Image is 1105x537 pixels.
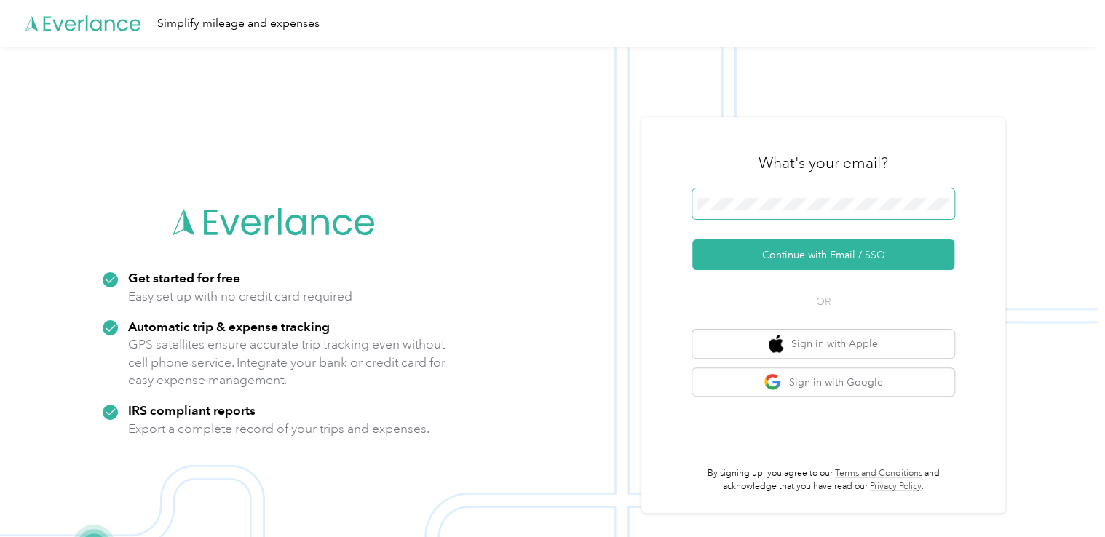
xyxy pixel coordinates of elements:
strong: Get started for free [128,270,240,285]
strong: IRS compliant reports [128,402,256,418]
button: Continue with Email / SSO [692,239,954,270]
img: apple logo [769,335,783,353]
button: apple logoSign in with Apple [692,330,954,358]
span: OR [798,294,849,309]
img: google logo [764,373,782,391]
p: Export a complete record of your trips and expenses. [128,420,429,438]
strong: Automatic trip & expense tracking [128,319,330,334]
p: Easy set up with no credit card required [128,287,352,306]
div: Simplify mileage and expenses [157,15,320,33]
a: Terms and Conditions [835,468,922,479]
a: Privacy Policy [870,481,922,492]
h3: What's your email? [759,153,888,173]
button: google logoSign in with Google [692,368,954,397]
p: GPS satellites ensure accurate trip tracking even without cell phone service. Integrate your bank... [128,335,446,389]
p: By signing up, you agree to our and acknowledge that you have read our . [692,467,954,493]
